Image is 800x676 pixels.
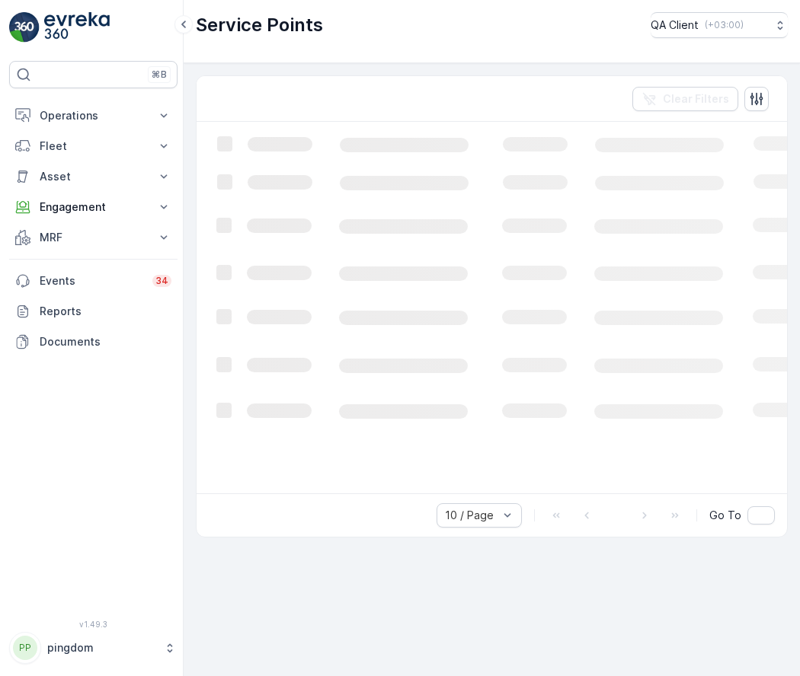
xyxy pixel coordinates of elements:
[40,169,147,184] p: Asset
[9,192,178,222] button: Engagement
[40,334,171,349] p: Documents
[9,12,40,43] img: logo
[9,266,178,296] a: Events34
[9,131,178,161] button: Fleet
[651,12,788,38] button: QA Client(+03:00)
[651,18,699,33] p: QA Client
[705,19,744,31] p: ( +03:00 )
[9,100,178,131] button: Operations
[40,304,171,319] p: Reports
[9,161,178,192] button: Asset
[40,139,147,154] p: Fleet
[663,91,729,107] p: Clear Filters
[44,12,110,43] img: logo_light-DOdMpM7g.png
[196,13,323,37] p: Service Points
[9,222,178,253] button: MRF
[155,275,168,287] p: 34
[9,632,178,664] button: PPpingdom
[9,620,178,629] span: v 1.49.3
[9,327,178,357] a: Documents
[9,296,178,327] a: Reports
[40,273,143,289] p: Events
[40,108,147,123] p: Operations
[47,640,156,655] p: pingdom
[40,199,147,215] p: Engagement
[152,69,167,81] p: ⌘B
[40,230,147,245] p: MRF
[709,508,741,523] span: Go To
[13,636,37,660] div: PP
[632,87,738,111] button: Clear Filters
